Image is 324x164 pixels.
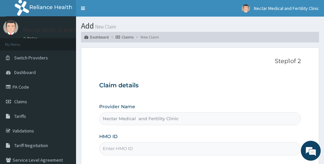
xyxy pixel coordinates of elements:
[23,27,110,33] p: Nectar Medical and Fertility Clinic
[254,5,319,11] span: Nectar Medical and Fertility Clinic
[94,24,116,29] small: New Claim
[134,34,159,40] li: New Claim
[14,142,48,148] span: Tariff Negotiation
[3,20,18,35] img: User Image
[14,55,48,61] span: Switch Providers
[23,36,39,41] a: Online
[99,58,301,65] p: Step 1 of 2
[84,34,109,40] a: Dashboard
[99,142,301,155] input: Enter HMO ID
[14,113,26,119] span: Tariffs
[116,34,134,40] a: Claims
[242,4,250,13] img: User Image
[14,99,27,105] span: Claims
[99,103,135,110] label: Provider Name
[81,22,319,30] h1: Add
[99,133,118,140] label: HMO ID
[14,69,36,75] span: Dashboard
[99,82,301,89] h3: Claim details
